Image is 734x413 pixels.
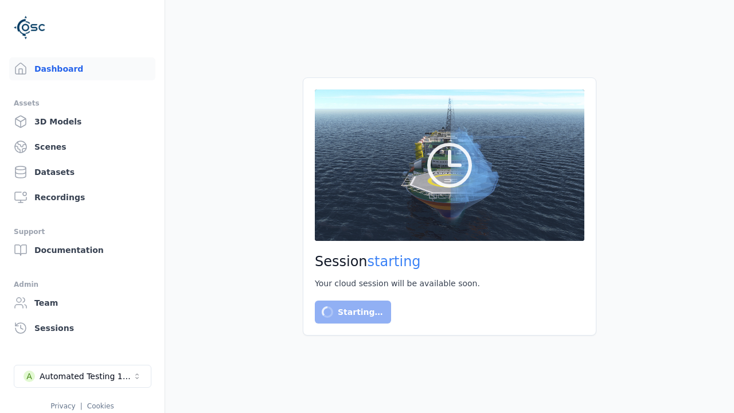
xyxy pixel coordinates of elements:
[315,301,391,324] button: Starting…
[50,402,75,410] a: Privacy
[9,110,155,133] a: 3D Models
[9,186,155,209] a: Recordings
[9,57,155,80] a: Dashboard
[315,278,584,289] div: Your cloud session will be available soon.
[9,135,155,158] a: Scenes
[40,371,132,382] div: Automated Testing 1 - Playwright
[80,402,83,410] span: |
[9,161,155,184] a: Datasets
[14,278,151,291] div: Admin
[14,96,151,110] div: Assets
[9,317,155,340] a: Sessions
[14,11,46,44] img: Logo
[315,252,584,271] h2: Session
[368,254,421,270] span: starting
[14,365,151,388] button: Select a workspace
[14,225,151,239] div: Support
[9,291,155,314] a: Team
[87,402,114,410] a: Cookies
[24,371,35,382] div: A
[9,239,155,262] a: Documentation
